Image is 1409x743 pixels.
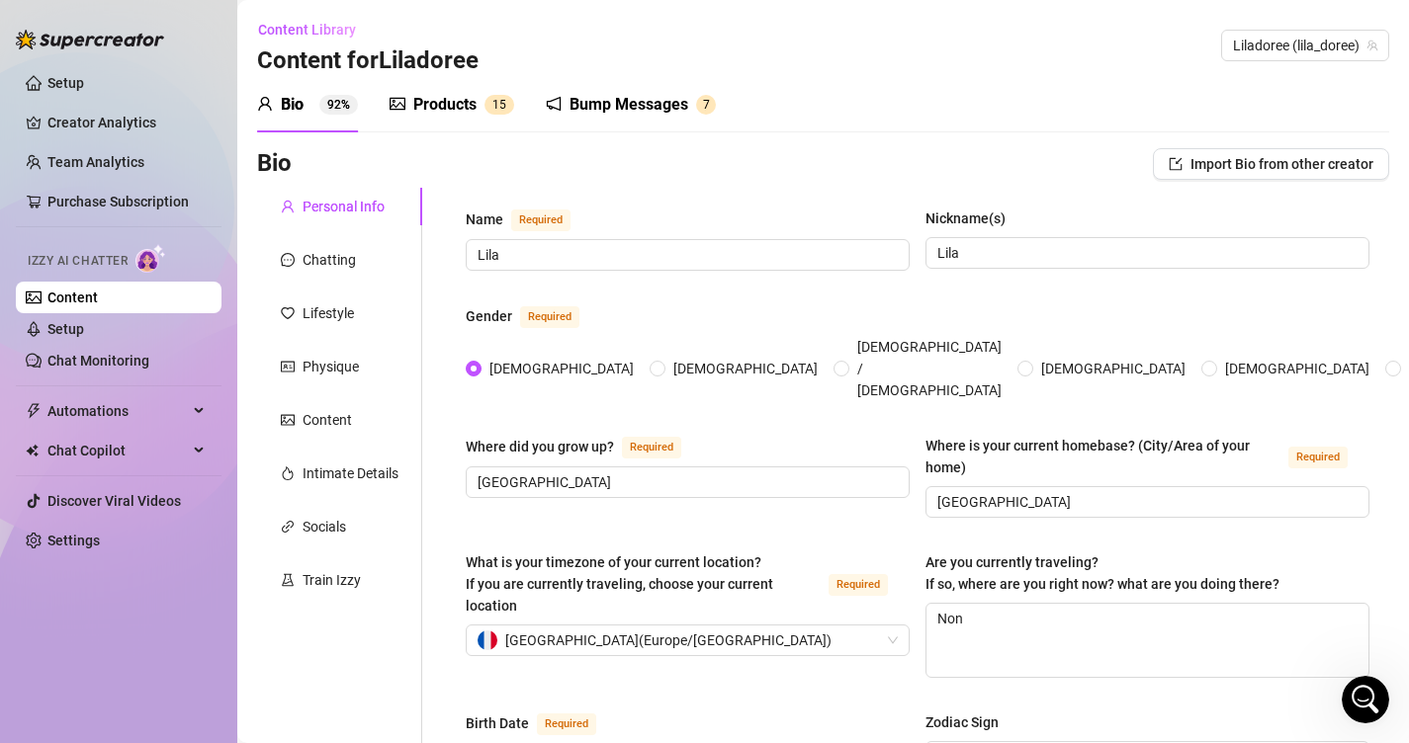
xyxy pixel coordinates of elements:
span: Home [27,611,71,624]
h3: Content for Liladoree [257,45,479,77]
span: user [281,200,295,213]
span: Required [511,209,571,231]
div: Train Izzy [303,569,361,591]
span: idcard [281,360,295,373]
iframe: Intercom live chat [1342,676,1389,723]
span: [GEOGRAPHIC_DATA] ( Europe/[GEOGRAPHIC_DATA] ) [505,625,832,655]
span: experiment [281,573,295,587]
div: Bump Messages [570,93,688,117]
input: Where is your current homebase? (City/Area of your home) [937,491,1354,513]
a: Discover Viral Videos [47,493,181,509]
span: Content Library [258,22,356,38]
label: Where did you grow up? [466,435,703,458]
div: Intimate Details [303,462,398,484]
span: import [1169,157,1183,171]
span: Chat Copilot [47,435,188,466]
a: Purchase Subscription [47,194,189,209]
span: fire [281,466,295,480]
a: Creator Analytics [47,107,206,138]
div: Where did you grow up? [466,436,614,457]
div: Lifestyle [303,302,354,324]
span: 5 [499,98,506,112]
span: News [327,611,365,624]
label: Gender [466,304,601,328]
a: Settings [47,533,100,548]
span: Required [829,574,888,596]
span: link [281,520,295,534]
label: Where is your current homebase? (City/Area of your home) [925,435,1369,478]
img: logo-BBDzfeDw.svg [16,30,164,49]
span: team [1366,40,1378,51]
span: Required [1288,447,1348,468]
span: Liladoree (lila_doree) [1233,31,1377,60]
button: Help [198,561,297,640]
button: Content Library [257,14,372,45]
span: picture [390,96,405,112]
span: user [257,96,273,112]
span: message [281,253,295,267]
span: Required [622,437,681,458]
span: Messages [115,611,183,624]
span: picture [281,413,295,427]
span: [DEMOGRAPHIC_DATA] / [DEMOGRAPHIC_DATA] [849,336,1010,401]
span: [DEMOGRAPHIC_DATA] [482,358,642,379]
sup: 92% [319,95,358,115]
span: notification [546,96,562,112]
div: Gender [466,305,512,327]
span: heart [281,306,295,320]
input: Name [478,244,894,266]
span: Help [231,611,263,624]
img: fr [478,630,497,650]
div: Physique [303,356,359,377]
h3: Bio [257,148,292,180]
span: 1 [492,98,499,112]
sup: 15 [484,95,514,115]
textarea: Non [926,604,1368,677]
span: thunderbolt [26,403,42,419]
div: Content [303,409,352,431]
a: Team Analytics [47,154,144,170]
a: Setup [47,321,84,337]
span: [DEMOGRAPHIC_DATA] [1217,358,1377,379]
button: News [297,561,396,640]
div: Where is your current homebase? (City/Area of your home) [925,435,1280,478]
a: Chat Monitoring [47,353,149,369]
a: Content [47,289,98,305]
div: Products [413,93,477,117]
span: Import Bio from other creator [1190,156,1373,172]
div: Zodiac Sign [925,711,999,733]
img: Chat Copilot [26,444,39,457]
label: Name [466,207,592,231]
span: Are you currently traveling? If so, where are you right now? what are you doing there? [925,554,1279,592]
a: Setup [47,75,84,91]
span: [DEMOGRAPHIC_DATA] [665,358,826,379]
div: Personal Info [303,196,385,217]
img: AI Chatter [135,244,166,273]
span: [DEMOGRAPHIC_DATA] [1033,358,1193,379]
span: What is your timezone of your current location? If you are currently traveling, choose your curre... [466,554,773,614]
label: Zodiac Sign [925,711,1013,733]
span: Izzy AI Chatter [28,252,128,271]
span: Automations [47,395,188,427]
div: Name [466,208,503,230]
div: Chatting [303,249,356,271]
button: Import Bio from other creator [1153,148,1389,180]
div: Nickname(s) [925,207,1006,229]
button: Messages [99,561,198,640]
span: Required [520,306,579,328]
input: Where did you grow up? [478,471,894,493]
div: Bio [281,93,304,117]
label: Nickname(s) [925,207,1019,229]
div: Birth Date [466,712,529,734]
span: Required [537,713,596,735]
label: Birth Date [466,711,618,735]
div: Socials [303,516,346,537]
span: 7 [703,98,710,112]
sup: 7 [696,95,716,115]
input: Nickname(s) [937,242,1354,264]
